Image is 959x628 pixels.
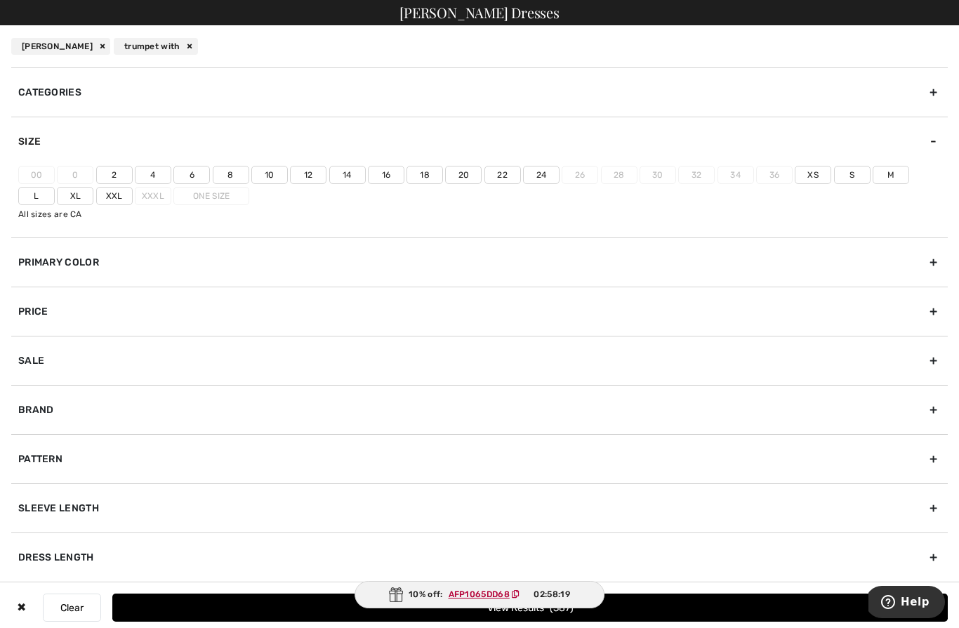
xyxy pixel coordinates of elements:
[717,166,754,184] label: 34
[135,187,171,205] label: Xxxl
[534,588,569,601] span: 02:58:19
[290,166,326,184] label: 12
[11,38,110,55] div: [PERSON_NAME]
[640,166,676,184] label: 30
[601,166,637,184] label: 28
[11,434,948,483] div: Pattern
[96,187,133,205] label: Xxl
[756,166,793,184] label: 36
[114,38,198,55] div: trumpet with
[11,532,948,582] div: Dress Length
[173,166,210,184] label: 6
[11,237,948,287] div: Primary Color
[550,602,574,614] span: 387
[795,166,831,184] label: Xs
[57,187,93,205] label: Xl
[329,166,366,184] label: 14
[406,166,443,184] label: 18
[57,166,93,184] label: 0
[43,594,101,622] button: Clear
[11,67,948,117] div: Categories
[868,586,945,621] iframe: Opens a widget where you can find more information
[834,166,871,184] label: S
[173,187,249,205] label: One Size
[112,594,948,622] button: View Results387
[562,166,598,184] label: 26
[11,594,32,622] div: ✖
[251,166,288,184] label: 10
[11,336,948,385] div: Sale
[11,385,948,434] div: Brand
[213,166,249,184] label: 8
[18,166,55,184] label: 00
[11,483,948,532] div: Sleeve length
[389,587,403,602] img: Gift.svg
[445,166,482,184] label: 20
[523,166,560,184] label: 24
[11,117,948,166] div: Size
[96,166,133,184] label: 2
[678,166,715,184] label: 32
[873,166,909,184] label: M
[368,166,404,184] label: 16
[484,166,521,184] label: 22
[18,208,948,221] div: All sizes are CA
[135,166,171,184] label: 4
[18,187,55,205] label: L
[355,581,604,608] div: 10% off:
[449,589,510,599] ins: AFP1065DD68
[11,287,948,336] div: Price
